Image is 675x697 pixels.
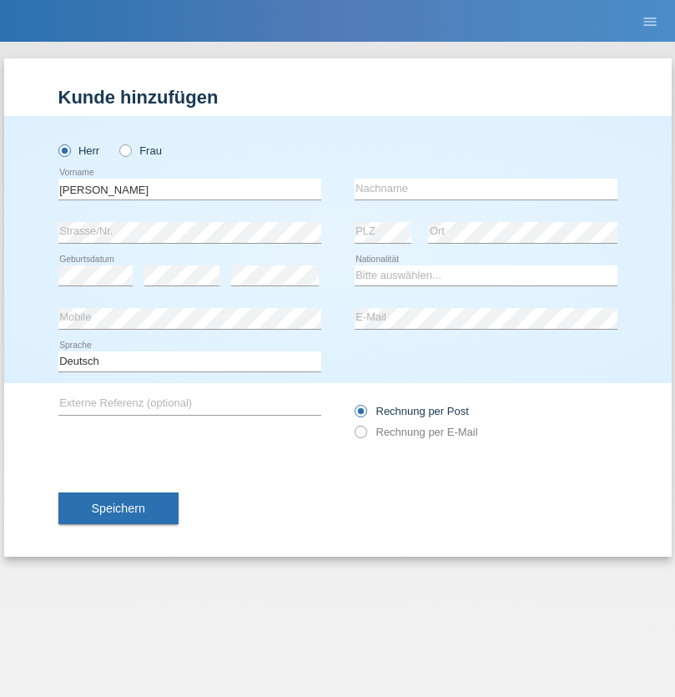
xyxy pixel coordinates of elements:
[58,144,100,157] label: Herr
[355,405,365,426] input: Rechnung per Post
[58,492,179,524] button: Speichern
[355,426,478,438] label: Rechnung per E-Mail
[58,87,617,108] h1: Kunde hinzufügen
[119,144,162,157] label: Frau
[642,13,658,30] i: menu
[92,502,145,515] span: Speichern
[633,16,667,26] a: menu
[355,426,365,447] input: Rechnung per E-Mail
[119,144,130,155] input: Frau
[355,405,469,417] label: Rechnung per Post
[58,144,69,155] input: Herr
